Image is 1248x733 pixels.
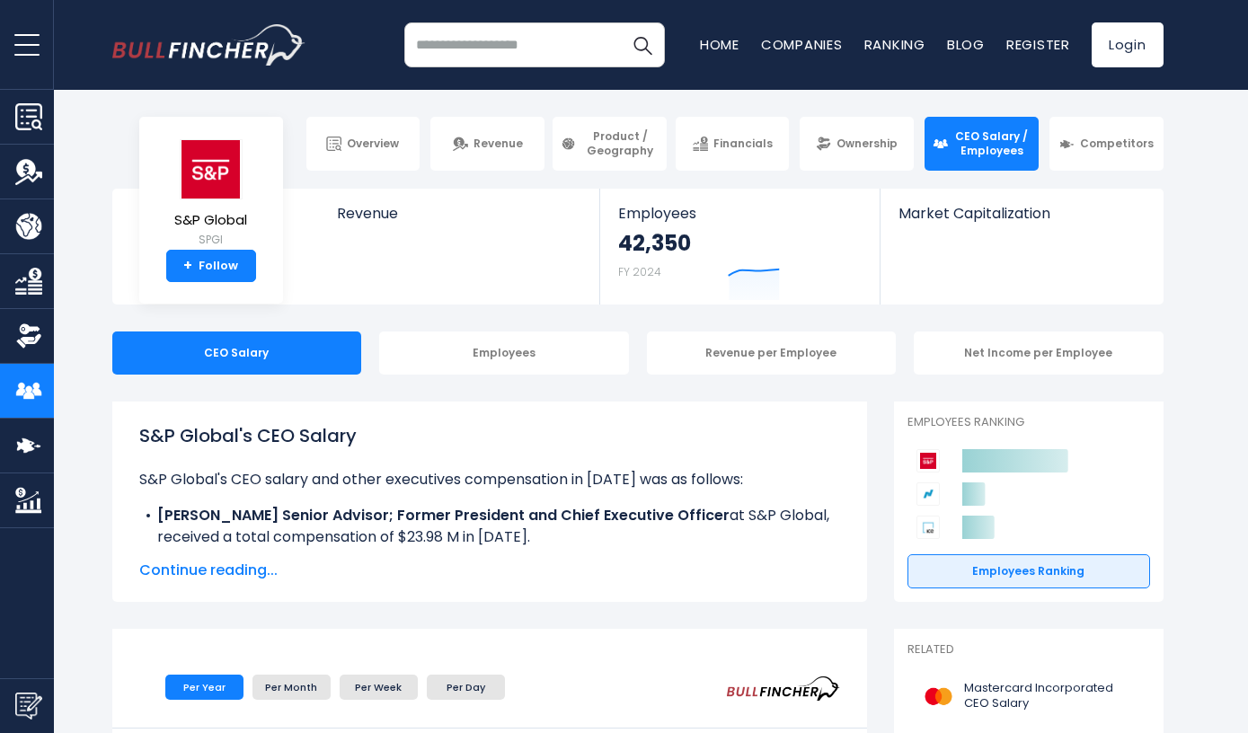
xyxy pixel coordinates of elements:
img: MA logo [918,676,959,717]
span: Product / Geography [581,129,659,157]
li: Per Week [340,675,418,700]
a: Competitors [1049,117,1164,171]
a: +Follow [166,250,256,282]
span: Market Capitalization [898,205,1143,222]
a: Companies [761,35,843,54]
span: Mastercard Incorporated CEO Salary [964,681,1139,711]
li: Per Year [165,675,243,700]
b: [PERSON_NAME] Senior Advisor; Former President and Chief Executive Officer [157,505,730,525]
a: Mastercard Incorporated CEO Salary [907,672,1150,721]
li: Per Day [427,675,505,700]
button: Search [620,22,665,67]
span: CEO Salary / Employees [953,129,1031,157]
div: Revenue per Employee [647,331,897,375]
div: Employees [379,331,629,375]
a: Employees 42,350 FY 2024 [600,189,880,305]
a: Financials [676,117,790,171]
a: Revenue [319,189,600,252]
a: Overview [306,117,420,171]
p: Related [907,642,1150,658]
a: Go to homepage [112,24,305,66]
a: Employees Ranking [907,554,1150,588]
a: Login [1092,22,1164,67]
a: CEO Salary / Employees [925,117,1039,171]
li: Per Month [252,675,331,700]
span: Employees [618,205,862,222]
img: bullfincher logo [112,24,305,66]
div: Net Income per Employee [914,331,1164,375]
a: Market Capitalization [881,189,1161,252]
img: Ownership [15,322,42,349]
strong: 42,350 [618,229,691,257]
a: Ranking [864,35,925,54]
a: Register [1006,35,1070,54]
img: Intercontinental Exchange competitors logo [916,516,940,539]
a: S&P Global SPGI [173,138,248,251]
p: S&P Global's CEO salary and other executives compensation in [DATE] was as follows: [139,469,840,490]
p: Employees Ranking [907,415,1150,430]
li: at S&P Global, received a total compensation of $23.98 M in [DATE]. [139,505,840,548]
span: Overview [347,137,399,151]
small: FY 2024 [618,264,661,279]
a: Home [700,35,739,54]
a: Product / Geography [553,117,667,171]
img: Nasdaq competitors logo [916,482,940,506]
span: Financials [713,137,773,151]
a: Blog [947,35,985,54]
a: Revenue [430,117,544,171]
small: SPGI [174,232,247,248]
span: Competitors [1080,137,1154,151]
a: Ownership [800,117,914,171]
span: S&P Global [174,213,247,228]
div: CEO Salary [112,331,362,375]
span: Continue reading... [139,560,840,581]
span: Revenue [337,205,582,222]
span: Ownership [836,137,898,151]
img: S&P Global competitors logo [916,449,940,472]
h1: S&P Global's CEO Salary [139,422,840,449]
strong: + [183,258,192,274]
span: Revenue [474,137,523,151]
